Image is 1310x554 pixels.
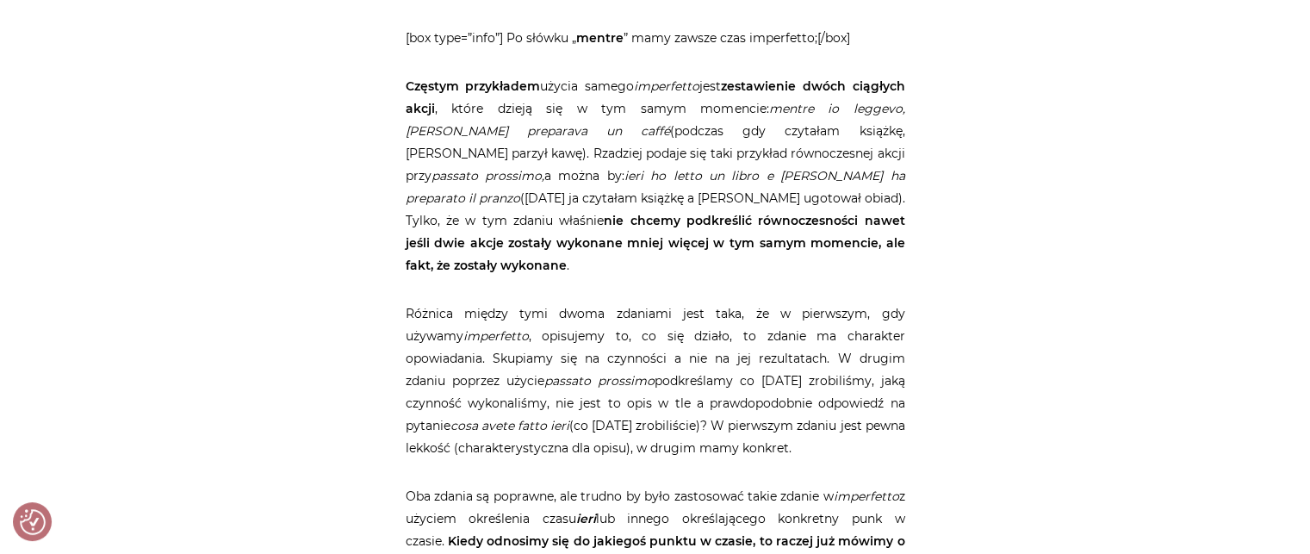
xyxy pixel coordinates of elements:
[834,489,899,504] em: imperfetto
[544,373,655,389] em: passato prossimo
[406,78,541,94] strong: Częstym przykładem
[406,75,905,277] p: użycia samego jest , które dzieją się w tym samym momencie: (podczas gdy czytałam książkę, [PERSO...
[576,30,624,46] strong: mentre
[406,302,905,459] p: Różnica między tymi dwoma zdaniami jest taka, że w pierwszym, gdy używamy , opisujemy to, co się ...
[576,511,596,526] em: ieri
[20,509,46,535] img: Revisit consent button
[463,328,529,344] em: imperfetto
[431,168,544,184] em: passato prossimo,
[406,213,905,273] strong: nie chcemy podkreślić równoczesności nawet jeśli dwie akcje zostały wykonane mniej więcej w tym s...
[406,27,905,49] p: [box type=”info”] Po słówku „ ” mamy zawsze czas imperfetto;[/box]
[634,78,699,94] em: imperfetto
[450,418,569,433] em: cosa avete fatto ieri
[406,168,905,206] em: ieri ho letto un libro e [PERSON_NAME] ha preparato il pranzo
[20,509,46,535] button: Preferencje co do zgód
